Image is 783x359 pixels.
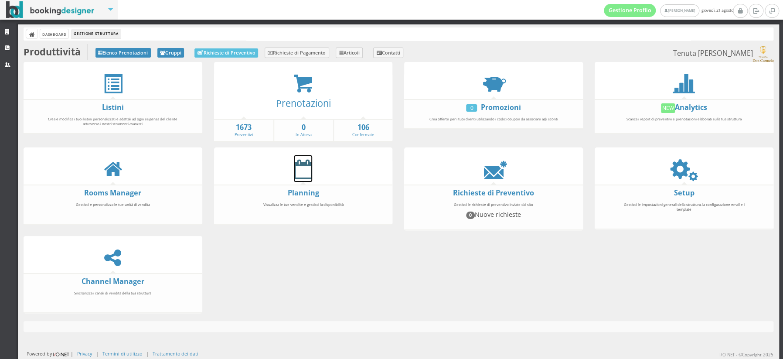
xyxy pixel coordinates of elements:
[660,4,699,17] a: [PERSON_NAME]
[453,188,534,198] a: Richieste di Preventivo
[71,29,120,39] li: Gestione Struttura
[102,350,142,357] a: Termini di utilizzo
[96,350,99,357] div: |
[661,103,707,112] a: NewAnalytics
[336,48,363,58] a: Articoli
[466,104,477,112] div: 0
[194,48,258,58] a: Richieste di Preventivo
[214,123,274,133] strong: 1673
[6,1,95,18] img: BookingDesigner.com
[613,198,755,226] div: Gestisci le impostazioni generali della struttura, la configurazione email e i template
[232,198,374,221] div: Visualizza le tue vendite e gestisci la disponibilità
[77,350,92,357] a: Privacy
[27,350,73,358] div: Powered by |
[752,46,773,62] img: c17ce5f8a98d11e9805da647fc135771.png
[42,287,184,310] div: Sincronizza i canali di vendita della tua struttura
[613,113,755,130] div: Scarica i report di preventivi e prenotazioni elaborati sulla tua struttura
[334,123,393,133] strong: 106
[102,103,124,112] a: Listini
[481,103,521,112] a: Promozioni
[95,48,151,58] a: Elenco Prenotazioni
[673,46,773,62] small: Tenuta [PERSON_NAME]
[674,188,694,198] a: Setup
[373,48,403,58] a: Contatti
[423,113,564,126] div: Crea offerte per i tuoi clienti utilizzando i codici coupon da associare agli sconti
[82,277,144,286] a: Channel Manager
[274,123,333,133] strong: 0
[52,351,71,358] img: ionet_small_logo.png
[334,123,393,138] a: 106Confermate
[24,45,81,58] b: Produttività
[146,350,149,357] div: |
[265,48,329,58] a: Richieste di Pagamento
[84,188,141,198] a: Rooms Manager
[276,97,330,109] a: Prenotazioni
[214,123,274,138] a: 1673Preventivi
[42,198,184,221] div: Gestisci e personalizza le tue unità di vendita
[287,188,319,198] a: Planning
[153,350,198,357] a: Trattamento dei dati
[423,198,564,227] div: Gestisci le richieste di preventivo inviate dal sito
[274,123,333,138] a: 0In Attesa
[40,29,68,38] a: Dashboard
[661,103,675,113] div: New
[604,4,656,17] a: Gestione Profilo
[42,113,184,130] div: Crea e modifica i tuoi listini personalizzati e adattali ad ogni esigenza del cliente attraverso ...
[466,212,475,219] span: 0
[427,211,560,219] h4: Nuove richieste
[157,48,184,58] a: Gruppi
[604,4,733,17] span: giovedì, 21 agosto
